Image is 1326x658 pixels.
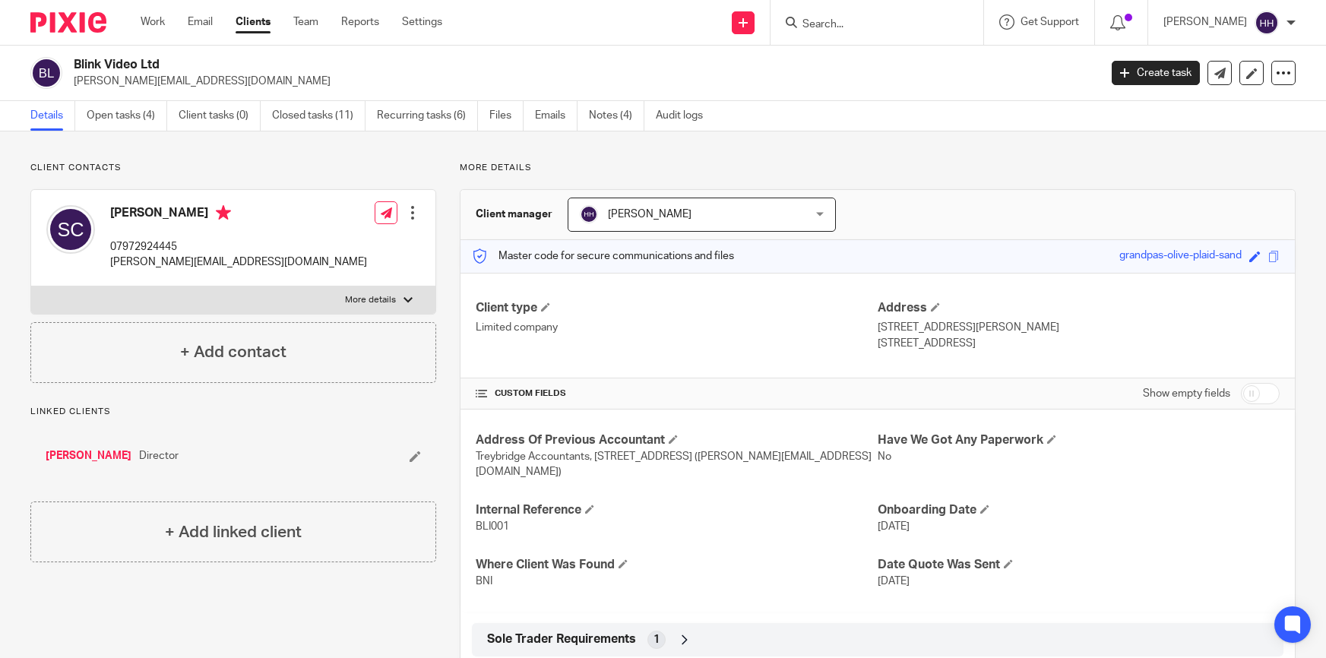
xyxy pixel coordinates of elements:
h4: Address Of Previous Accountant [476,432,878,448]
span: BLI001 [476,521,509,532]
h4: Address [878,300,1280,316]
a: Open tasks (4) [87,101,167,131]
img: svg%3E [30,57,62,89]
label: Show empty fields [1143,386,1230,401]
p: Limited company [476,320,878,335]
a: Team [293,14,318,30]
a: [PERSON_NAME] [46,448,131,463]
a: Client tasks (0) [179,101,261,131]
p: 07972924445 [110,239,367,255]
a: Clients [236,14,271,30]
img: Pixie [30,12,106,33]
p: More details [345,294,396,306]
p: [PERSON_NAME][EMAIL_ADDRESS][DOMAIN_NAME] [74,74,1089,89]
p: Linked clients [30,406,436,418]
h4: [PERSON_NAME] [110,205,367,224]
img: svg%3E [580,205,598,223]
h4: + Add linked client [165,520,302,544]
span: [PERSON_NAME] [608,209,691,220]
h4: Have We Got Any Paperwork [878,432,1280,448]
i: Primary [216,205,231,220]
a: Email [188,14,213,30]
span: Sole Trader Requirements [487,631,636,647]
img: svg%3E [46,205,95,254]
a: Files [489,101,524,131]
p: More details [460,162,1296,174]
a: Settings [402,14,442,30]
span: Treybridge Accountants, [STREET_ADDRESS] ([PERSON_NAME][EMAIL_ADDRESS][DOMAIN_NAME]) [476,451,872,477]
a: Create task [1112,61,1200,85]
h4: Internal Reference [476,502,878,518]
span: No [878,451,891,462]
a: Details [30,101,75,131]
span: Director [139,448,179,463]
p: Client contacts [30,162,436,174]
span: Get Support [1021,17,1079,27]
a: Notes (4) [589,101,644,131]
span: BNI [476,576,492,587]
span: [DATE] [878,521,910,532]
h4: Onboarding Date [878,502,1280,518]
a: Reports [341,14,379,30]
img: svg%3E [1255,11,1279,35]
a: Closed tasks (11) [272,101,366,131]
a: Work [141,14,165,30]
h2: Blink Video Ltd [74,57,886,73]
h4: Date Quote Was Sent [878,557,1280,573]
a: Recurring tasks (6) [377,101,478,131]
p: [STREET_ADDRESS] [878,336,1280,351]
h4: Client type [476,300,878,316]
h4: CUSTOM FIELDS [476,388,878,400]
span: 1 [654,632,660,647]
h4: + Add contact [180,340,286,364]
h3: Client manager [476,207,552,222]
div: grandpas-olive-plaid-sand [1119,248,1242,265]
h4: Where Client Was Found [476,557,878,573]
p: [PERSON_NAME][EMAIL_ADDRESS][DOMAIN_NAME] [110,255,367,270]
a: Emails [535,101,578,131]
a: Audit logs [656,101,714,131]
p: [PERSON_NAME] [1163,14,1247,30]
input: Search [801,18,938,32]
p: [STREET_ADDRESS][PERSON_NAME] [878,320,1280,335]
p: Master code for secure communications and files [472,248,734,264]
span: [DATE] [878,576,910,587]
